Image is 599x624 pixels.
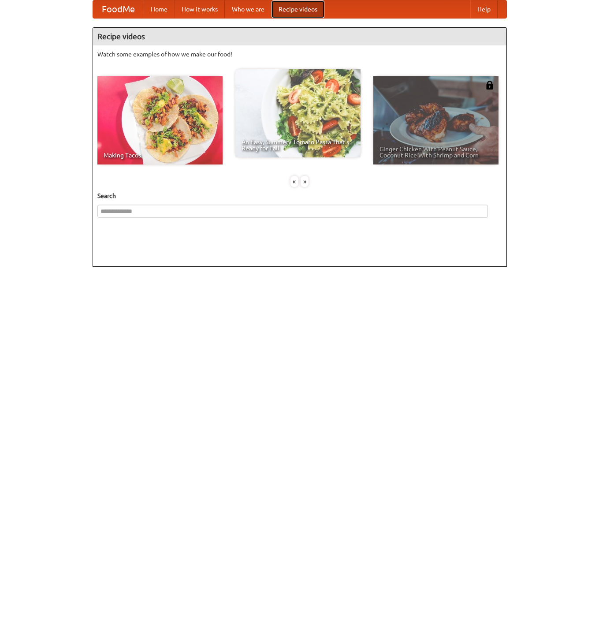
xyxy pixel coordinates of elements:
a: An Easy, Summery Tomato Pasta That's Ready for Fall [235,69,361,157]
span: An Easy, Summery Tomato Pasta That's Ready for Fall [242,139,354,151]
a: Recipe videos [272,0,324,18]
h5: Search [97,191,502,200]
a: How it works [175,0,225,18]
a: Help [470,0,498,18]
img: 483408.png [485,81,494,90]
h4: Recipe videos [93,28,506,45]
span: Making Tacos [104,152,216,158]
a: FoodMe [93,0,144,18]
a: Who we are [225,0,272,18]
a: Home [144,0,175,18]
div: « [290,176,298,187]
p: Watch some examples of how we make our food! [97,50,502,59]
div: » [301,176,309,187]
a: Making Tacos [97,76,223,164]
